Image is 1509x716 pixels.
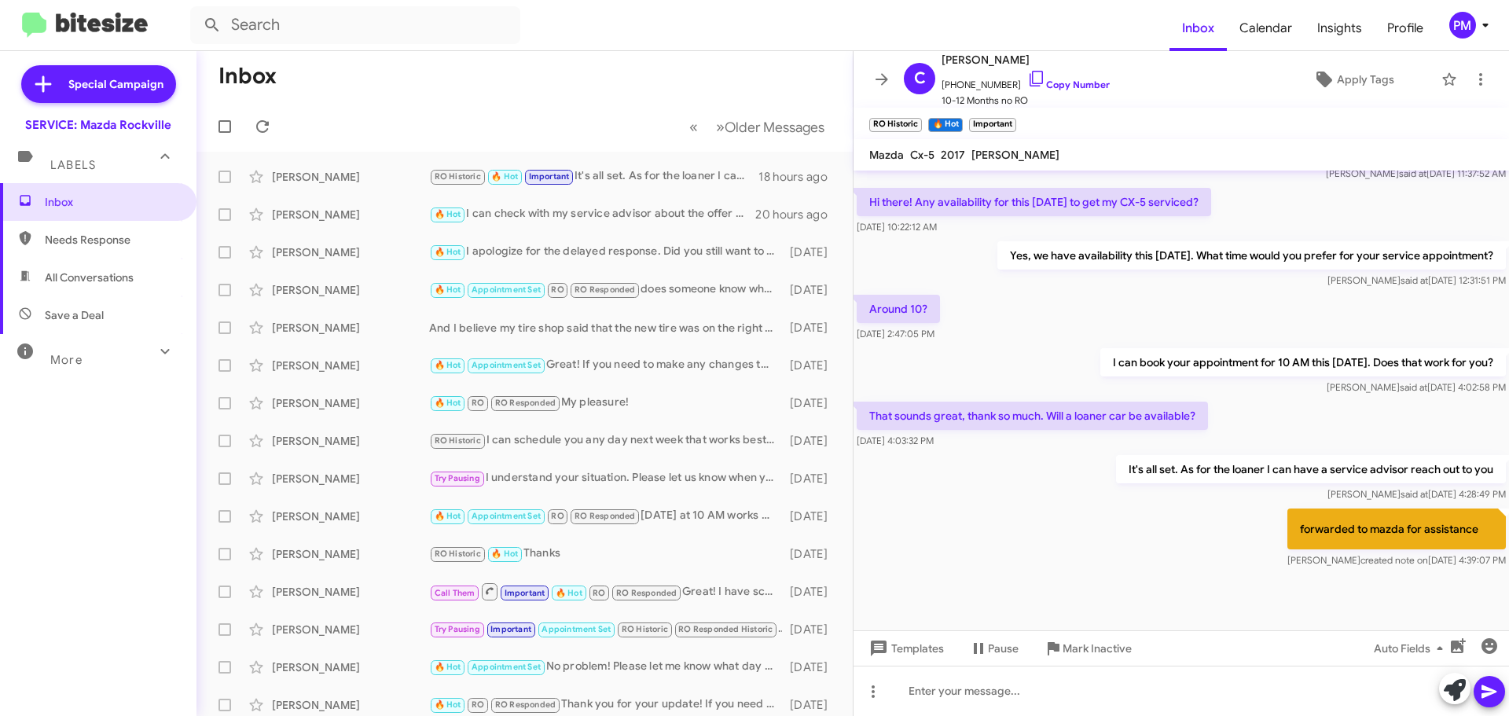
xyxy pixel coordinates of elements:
p: forwarded to mazda for assistance [1287,509,1506,549]
p: Around 10? [857,295,940,323]
div: [DATE] [782,433,840,449]
span: 🔥 Hot [435,209,461,219]
div: [DATE] [782,282,840,298]
span: More [50,353,83,367]
span: said at [1401,274,1428,286]
span: Appointment Set [472,360,541,370]
span: Appointment Set [472,285,541,295]
span: 🔥 Hot [491,549,518,559]
span: RO Historic [435,549,481,559]
a: Insights [1305,6,1375,51]
div: I understand your situation. Please let us know when you're back in the area, and we can help you... [429,469,782,487]
span: created note on [1360,554,1428,566]
div: Great! If you need to make any changes to that appointment or have questions, feel free to let me... [429,356,782,374]
span: RO Historic [435,435,481,446]
div: SERVICE: Mazda Rockville [25,117,171,133]
span: « [689,117,698,137]
div: [DATE] [782,395,840,411]
span: RO Responded Historic [678,624,773,634]
span: [DATE] 4:03:32 PM [857,435,934,446]
div: Liked “Sounds good! Just let us know when you're ready, and we'll get you scheduled for your vehi... [429,620,782,638]
span: Important [505,588,545,598]
span: 🔥 Hot [435,398,461,408]
span: [PERSON_NAME] [DATE] 4:39:07 PM [1287,554,1506,566]
span: 🔥 Hot [435,511,461,521]
p: That sounds great, thank so much. Will a loaner car be available? [857,402,1208,430]
span: Save a Deal [45,307,104,323]
div: [DATE] [782,471,840,487]
div: I can schedule you any day next week that works best for you. Let me know which day/time you woul... [429,431,782,450]
div: [DATE] [782,244,840,260]
span: Profile [1375,6,1436,51]
span: said at [1400,381,1427,393]
span: Inbox [45,194,178,210]
span: [PERSON_NAME] [971,148,1059,162]
span: Appointment Set [542,624,611,634]
span: Inbox [1169,6,1227,51]
span: RO Responded [575,511,635,521]
span: Needs Response [45,232,178,248]
h1: Inbox [218,64,277,89]
button: Next [707,111,834,143]
div: No problem! Please let me know what day and time work best for you, and I’ll reschedule your appo... [429,658,782,676]
span: [PERSON_NAME] [DATE] 4:28:49 PM [1327,488,1506,500]
div: [PERSON_NAME] [272,282,429,298]
button: Apply Tags [1272,65,1434,94]
div: Great! I have scheduled your appointment for 11 AM. Thank you! [429,582,782,601]
span: 10-12 Months no RO [942,93,1110,108]
span: RO Responded [616,588,677,598]
a: Special Campaign [21,65,176,103]
span: RO [551,511,564,521]
div: Thank you for your update! If you need any changes or have questions about your appointment, feel... [429,696,782,714]
div: And I believe my tire shop said that the new tire was on the right front. [429,320,782,336]
span: Mazda [869,148,904,162]
span: Calendar [1227,6,1305,51]
span: Important [490,624,531,634]
p: Hi there! Any availability for this [DATE] to get my CX-5 serviced? [857,188,1211,216]
span: [PERSON_NAME] [DATE] 11:37:52 AM [1326,167,1506,179]
div: [PERSON_NAME] [272,320,429,336]
input: Search [190,6,520,44]
div: I can check with my service advisor about the offer details. Your appointment for [DATE] afternoo... [429,205,755,223]
span: RO [472,699,484,710]
small: Important [969,118,1016,132]
span: Special Campaign [68,76,163,92]
p: It's all set. As for the loaner I can have a service advisor reach out to you [1116,455,1506,483]
div: [PERSON_NAME] [272,244,429,260]
div: [DATE] [782,509,840,524]
div: [PERSON_NAME] [272,358,429,373]
button: Templates [854,634,956,663]
span: 🔥 Hot [435,699,461,710]
div: [DATE] [782,622,840,637]
span: RO Responded [575,285,635,295]
span: Older Messages [725,119,824,136]
div: [DATE] [782,584,840,600]
span: Mark Inactive [1063,634,1132,663]
div: [DATE] [782,697,840,713]
span: RO Responded [495,699,556,710]
span: RO [593,588,605,598]
div: [DATE] [782,358,840,373]
div: I apologize for the delayed response. Did you still want to schedule an appointment for your vehi... [429,243,782,261]
div: [DATE] [782,546,840,562]
span: RO Historic [622,624,668,634]
span: 2017 [941,148,965,162]
span: Pause [988,634,1019,663]
span: [PERSON_NAME] [DATE] 4:02:58 PM [1327,381,1506,393]
button: Auto Fields [1361,634,1462,663]
div: does someone know when I could pick up my car [DATE]? [429,281,782,299]
span: [PERSON_NAME] [942,50,1110,69]
button: Pause [956,634,1031,663]
span: [PERSON_NAME] [DATE] 12:31:51 PM [1327,274,1506,286]
span: Try Pausing [435,473,480,483]
div: 20 hours ago [755,207,840,222]
button: Mark Inactive [1031,634,1144,663]
a: Copy Number [1027,79,1110,90]
div: [PERSON_NAME] [272,207,429,222]
div: It's all set. As for the loaner I can have a service advisor reach out to you [429,167,758,185]
span: Appointment Set [472,662,541,672]
div: [PERSON_NAME] [272,433,429,449]
div: PM [1449,12,1476,39]
nav: Page navigation example [681,111,834,143]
